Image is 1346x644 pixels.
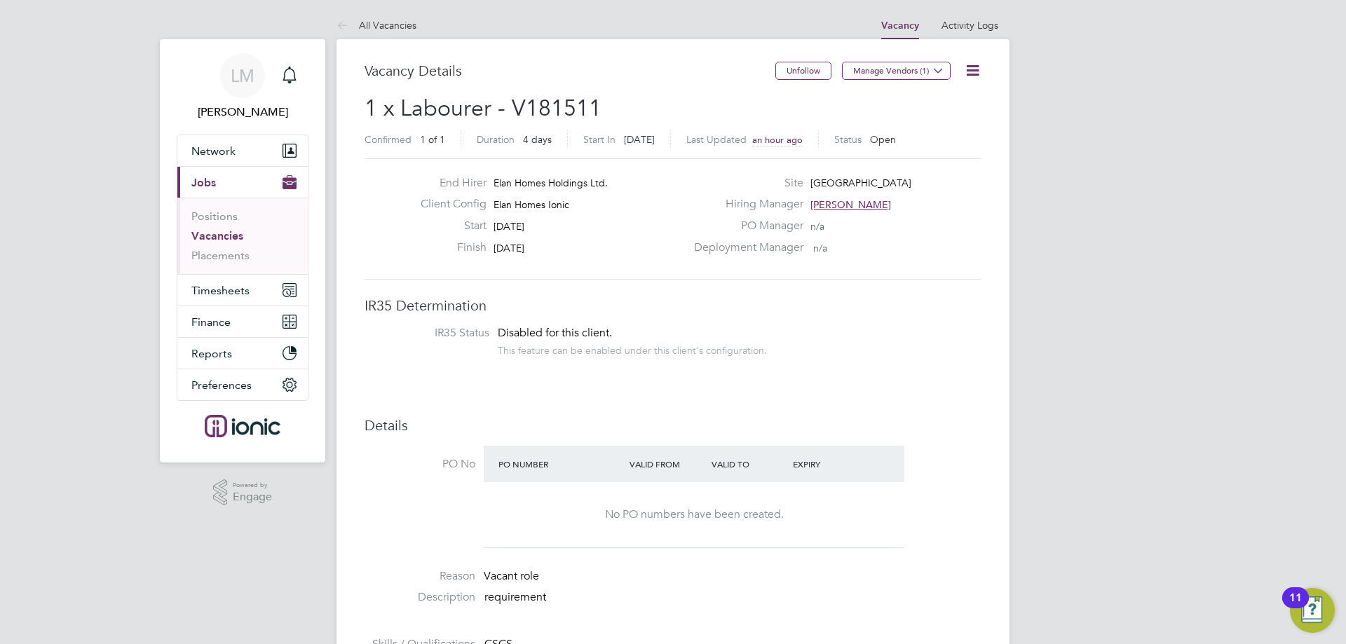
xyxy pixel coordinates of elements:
[870,133,896,146] span: Open
[484,569,539,583] span: Vacant role
[484,590,981,605] p: requirement
[498,341,767,357] div: This feature can be enabled under this client's configuration.
[365,457,475,472] label: PO No
[881,20,919,32] a: Vacancy
[624,133,655,146] span: [DATE]
[379,326,489,341] label: IR35 Status
[686,133,747,146] label: Last Updated
[233,479,272,491] span: Powered by
[1289,598,1302,616] div: 11
[365,416,981,434] h3: Details
[233,491,272,503] span: Engage
[626,451,708,477] div: Valid From
[191,347,232,360] span: Reports
[583,133,616,146] label: Start In
[177,369,308,400] button: Preferences
[494,242,524,254] span: [DATE]
[498,326,612,340] span: Disabled for this client.
[365,296,981,315] h3: IR35 Determination
[842,62,951,80] button: Manage Vendors (1)
[409,197,487,212] label: Client Config
[336,19,416,32] a: All Vacancies
[191,249,250,262] a: Placements
[941,19,998,32] a: Activity Logs
[191,378,252,392] span: Preferences
[686,219,803,233] label: PO Manager
[494,177,608,189] span: Elan Homes Holdings Ltd.
[177,53,308,121] a: LM[PERSON_NAME]
[177,104,308,121] span: Laura Moody
[191,284,250,297] span: Timesheets
[686,176,803,191] label: Site
[191,144,236,158] span: Network
[409,240,487,255] label: Finish
[498,507,890,522] div: No PO numbers have been created.
[775,62,831,80] button: Unfollow
[213,479,273,506] a: Powered byEngage
[810,177,911,189] span: [GEOGRAPHIC_DATA]
[420,133,445,146] span: 1 of 1
[365,133,412,146] label: Confirmed
[365,62,775,80] h3: Vacancy Details
[191,315,231,329] span: Finance
[191,210,238,223] a: Positions
[177,167,308,198] button: Jobs
[789,451,871,477] div: Expiry
[477,133,515,146] label: Duration
[810,198,891,211] span: [PERSON_NAME]
[494,198,569,211] span: Elan Homes Ionic
[834,133,862,146] label: Status
[191,176,216,189] span: Jobs
[191,229,243,242] a: Vacancies
[177,338,308,369] button: Reports
[494,220,524,233] span: [DATE]
[205,415,280,437] img: ionic-logo-retina.png
[708,451,790,477] div: Valid To
[409,176,487,191] label: End Hirer
[495,451,626,477] div: PO Number
[409,219,487,233] label: Start
[177,306,308,337] button: Finance
[365,95,601,122] span: 1 x Labourer - V181511
[160,39,325,463] nav: Main navigation
[177,198,308,274] div: Jobs
[523,133,552,146] span: 4 days
[686,240,803,255] label: Deployment Manager
[177,415,308,437] a: Go to home page
[231,67,254,85] span: LM
[177,275,308,306] button: Timesheets
[365,590,475,605] label: Description
[177,135,308,166] button: Network
[686,197,803,212] label: Hiring Manager
[810,220,824,233] span: n/a
[813,242,827,254] span: n/a
[365,569,475,584] label: Reason
[752,134,803,146] span: an hour ago
[1290,588,1335,633] button: Open Resource Center, 11 new notifications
